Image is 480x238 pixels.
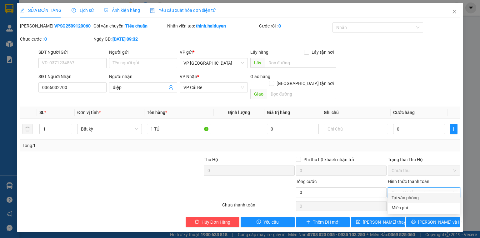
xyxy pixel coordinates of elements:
div: Tổng: 1 [22,142,186,149]
button: plusThêm ĐH mới [296,217,350,227]
span: SỬA ĐƠN HÀNG [20,8,62,13]
span: [PERSON_NAME] thay đổi [363,219,413,226]
input: VD: Bàn, Ghế [147,124,211,134]
div: SĐT Người Nhận [38,73,107,80]
div: Người gửi [109,49,177,56]
b: thinh.haiduyen [196,23,226,28]
b: 0 [44,37,47,42]
span: Tên hàng [147,110,167,115]
span: Cước hàng [393,110,415,115]
span: Giao [250,89,267,99]
span: SL [39,110,44,115]
div: Chưa cước : [20,36,92,42]
span: Bất kỳ [81,124,138,134]
span: Yêu cầu xuất hóa đơn điện tử [150,8,216,13]
span: VP Nhận [180,74,197,79]
button: plus [450,124,457,134]
div: Tại văn phòng [392,194,456,201]
span: plus [306,220,310,225]
input: Dọc đường [265,58,336,68]
label: Hình thức thanh toán [388,179,429,184]
span: delete [195,220,199,225]
button: Close [446,3,463,21]
input: Ghi Chú [324,124,388,134]
span: [PERSON_NAME] và In [418,219,462,226]
span: Thu Hộ [204,157,218,162]
span: save [356,220,360,225]
span: Đơn vị tính [77,110,101,115]
b: 0 [278,23,281,28]
th: Ghi chú [321,107,391,119]
button: printer[PERSON_NAME] và In [406,217,460,227]
button: delete [22,124,32,134]
span: Phí thu hộ khách nhận trả [301,156,357,163]
span: picture [104,8,108,12]
span: Giao hàng [250,74,270,79]
div: Chưa thanh toán [222,201,295,212]
span: Hủy Đơn Hàng [202,219,230,226]
span: Tổng cước [296,179,317,184]
span: Yêu cầu [263,219,279,226]
div: [PERSON_NAME]: [20,22,92,29]
div: Trạng thái Thu Hộ [388,156,460,163]
span: Định lượng [228,110,250,115]
span: Ảnh kiện hàng [104,8,140,13]
div: Ngày GD: [93,36,166,42]
div: Miễn phí [392,204,456,211]
div: SĐT Người Gửi [38,49,107,56]
span: Lấy [250,58,265,68]
button: deleteHủy Đơn Hàng [186,217,240,227]
span: exclamation-circle [257,220,261,225]
img: icon [150,8,155,13]
span: Lấy tận nơi [309,49,336,56]
span: clock-circle [72,8,76,12]
span: plus [450,126,457,131]
b: Tiêu chuẩn [125,23,147,28]
span: Lịch sử [72,8,94,13]
span: Chưa thu [392,166,456,175]
div: Người nhận [109,73,177,80]
span: Lấy hàng [250,50,268,55]
div: Cước rồi : [259,22,331,29]
div: Nhân viên tạo: [167,22,258,29]
span: Giá trị hàng [267,110,290,115]
span: close [452,9,457,14]
span: user-add [168,85,173,90]
b: VPSG2509120060 [54,23,91,28]
span: edit [20,8,24,12]
span: VP Cái Bè [183,83,244,92]
b: [DATE] 09:32 [112,37,138,42]
span: printer [411,220,416,225]
div: Gói vận chuyển: [93,22,166,29]
span: Thêm ĐH mới [313,219,339,226]
button: exclamation-circleYêu cầu [241,217,295,227]
button: save[PERSON_NAME] thay đổi [351,217,405,227]
input: Dọc đường [267,89,336,99]
span: VP Sài Gòn [183,58,244,68]
span: Chọn HT Thanh Toán [392,188,456,197]
div: VP gửi [180,49,248,56]
span: [GEOGRAPHIC_DATA] tận nơi [274,80,336,87]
